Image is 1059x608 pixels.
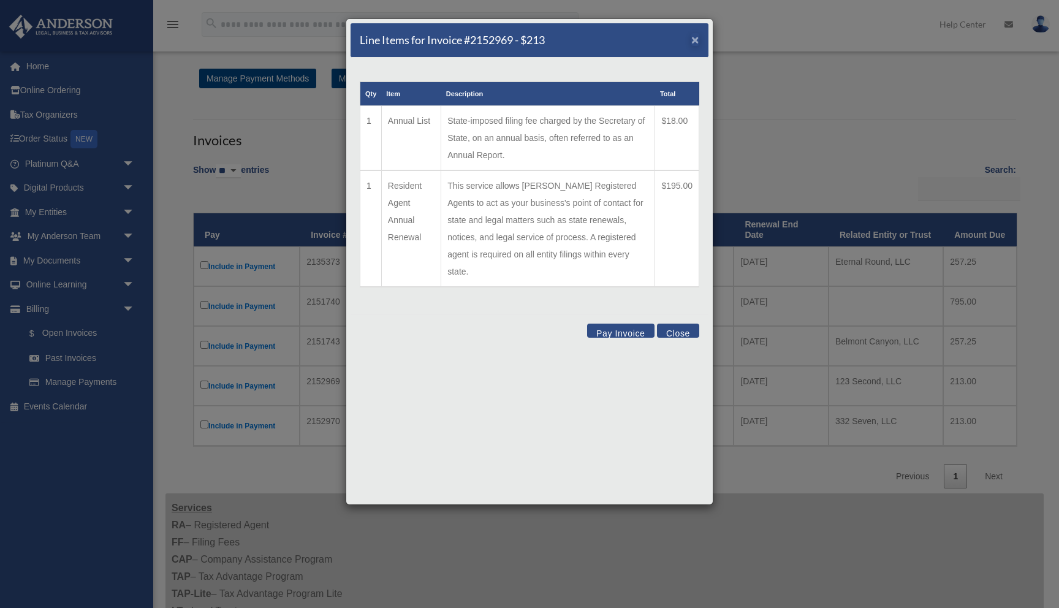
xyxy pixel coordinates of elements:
button: Close [657,324,699,338]
td: 1 [360,106,382,171]
td: State-imposed filing fee charged by the Secretary of State, on an annual basis, often referred to... [441,106,655,171]
td: 1 [360,170,382,287]
td: Annual List [381,106,441,171]
td: $18.00 [655,106,699,171]
button: Close [691,33,699,46]
td: This service allows [PERSON_NAME] Registered Agents to act as your business's point of contact fo... [441,170,655,287]
span: × [691,32,699,47]
td: $195.00 [655,170,699,287]
th: Description [441,82,655,106]
h5: Line Items for Invoice #2152969 - $213 [360,32,545,48]
td: Resident Agent Annual Renewal [381,170,441,287]
th: Qty [360,82,382,106]
th: Total [655,82,699,106]
button: Pay Invoice [587,324,655,338]
th: Item [381,82,441,106]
